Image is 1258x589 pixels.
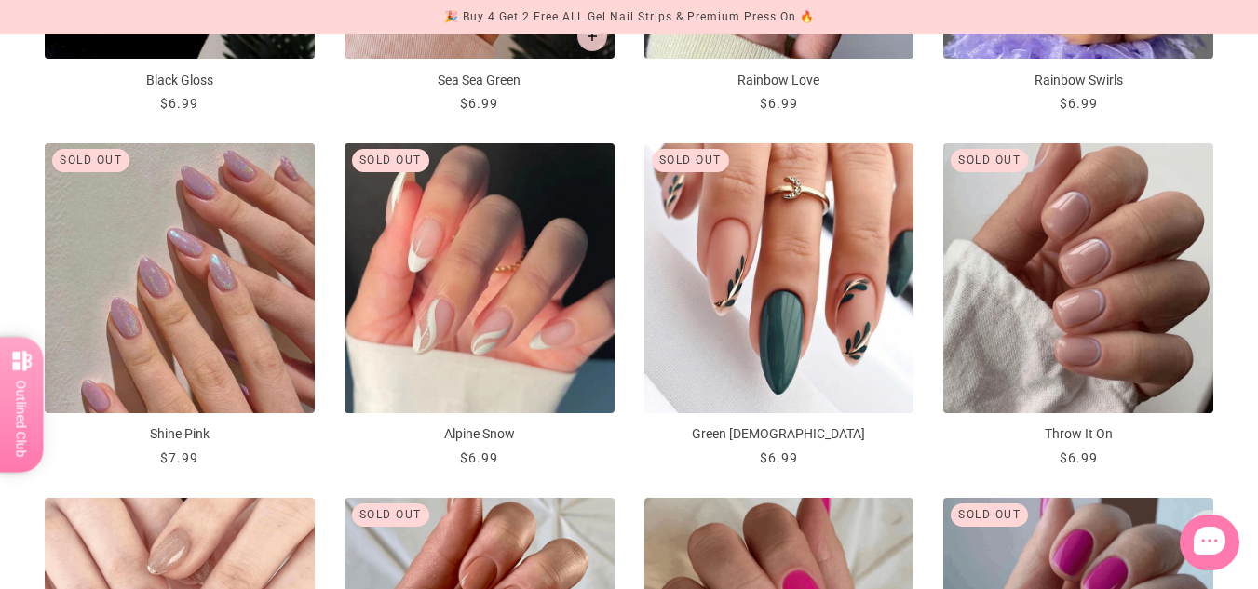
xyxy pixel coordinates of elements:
span: $6.99 [760,450,798,465]
p: Rainbow Love [644,71,914,90]
div: Sold out [652,149,729,172]
div: Sold out [951,503,1028,527]
span: $7.99 [160,450,198,465]
img: Throw It On-Press on Manicure-Outlined [943,143,1213,413]
p: Black Gloss [45,71,315,90]
img: Shine Pink-Press on Manicure-Outlined [45,143,315,413]
a: Shine Pink [45,143,315,468]
p: Rainbow Swirls [943,71,1213,90]
div: 🎉 Buy 4 Get 2 Free ALL Gel Nail Strips & Premium Press On 🔥 [444,7,815,27]
p: Sea Sea Green [345,71,615,90]
a: Alpine Snow [345,143,615,468]
span: $6.99 [1060,450,1098,465]
button: Add to cart [577,21,607,51]
a: Green Zen [644,143,914,468]
img: Alpine Snow-Press on Manicure-Outlined [345,143,615,413]
p: Green [DEMOGRAPHIC_DATA] [644,424,914,444]
span: $6.99 [160,96,198,111]
div: Sold out [352,149,429,172]
p: Throw It On [943,424,1213,444]
p: Shine Pink [45,424,315,444]
div: Sold out [951,149,1028,172]
span: $6.99 [1060,96,1098,111]
span: $6.99 [460,450,498,465]
div: Sold out [352,503,429,527]
p: Alpine Snow [345,424,615,444]
a: Throw It On [943,143,1213,468]
div: Sold out [52,149,129,172]
span: $6.99 [760,96,798,111]
span: $6.99 [460,96,498,111]
img: Green Zen-Press on Manicure-Outlined [644,143,914,413]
